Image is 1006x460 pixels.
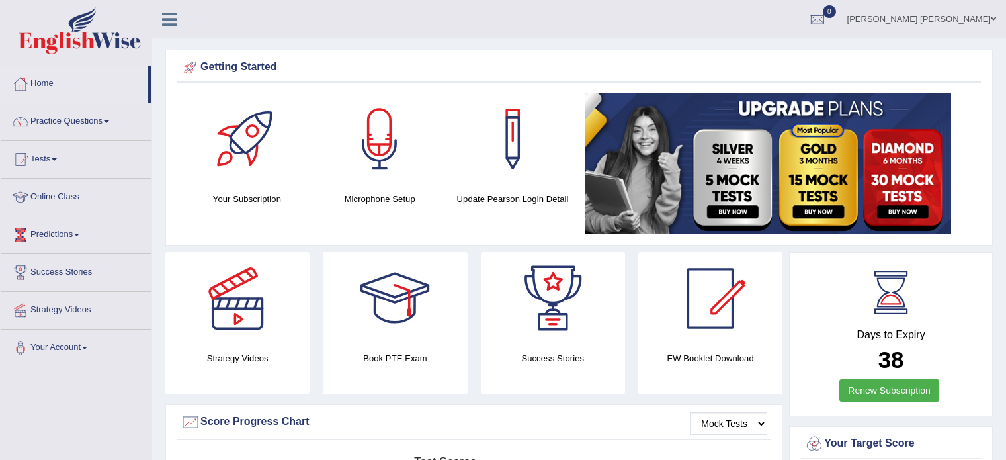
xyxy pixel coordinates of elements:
a: Renew Subscription [839,379,939,402]
h4: Days to Expiry [804,329,978,341]
h4: Update Pearson Login Detail [453,192,573,206]
h4: Success Stories [481,351,625,365]
div: Your Target Score [804,434,978,454]
a: Your Account [1,330,151,363]
h4: Book PTE Exam [323,351,467,365]
span: 0 [823,5,836,18]
img: small5.jpg [585,93,951,234]
h4: Your Subscription [187,192,307,206]
a: Strategy Videos [1,292,151,325]
a: Home [1,66,148,99]
h4: Microphone Setup [320,192,440,206]
h4: Strategy Videos [165,351,310,365]
a: Online Class [1,179,151,212]
b: 38 [878,347,904,373]
a: Predictions [1,216,151,250]
a: Tests [1,141,151,174]
a: Success Stories [1,254,151,287]
div: Score Progress Chart [181,412,767,432]
a: Practice Questions [1,103,151,136]
div: Getting Started [181,58,978,77]
h4: EW Booklet Download [638,351,782,365]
